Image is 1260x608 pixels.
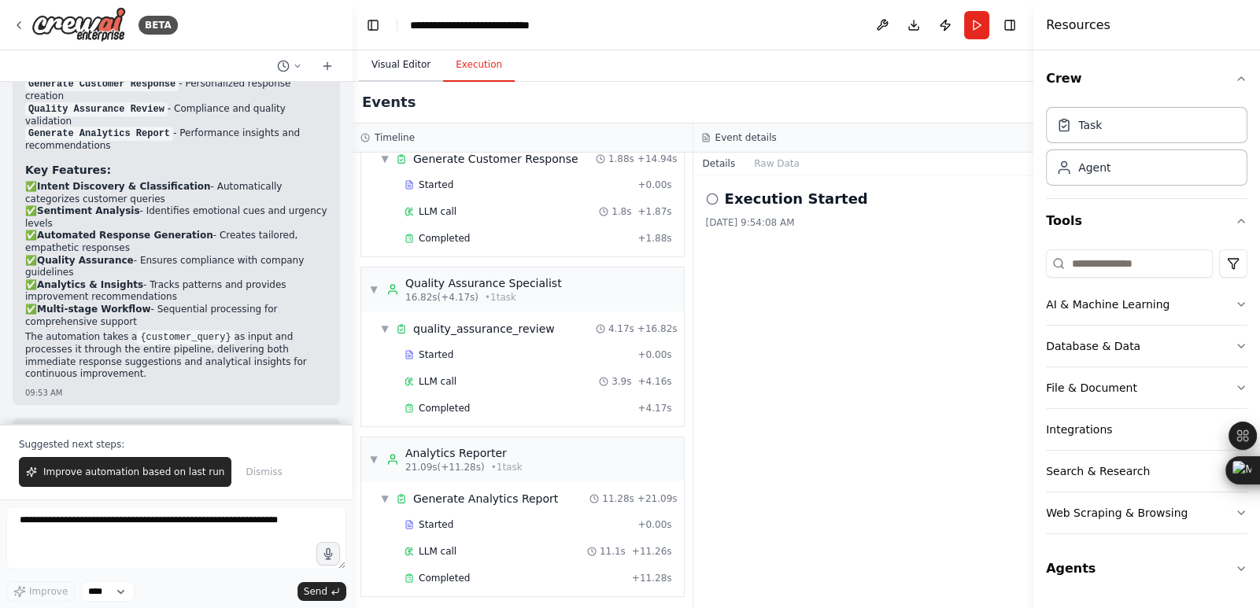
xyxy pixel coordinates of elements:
[1046,338,1140,354] div: Database & Data
[359,49,443,82] button: Visual Editor
[637,402,671,415] span: + 4.17s
[637,232,671,245] span: + 1.88s
[419,348,453,361] span: Started
[238,457,290,487] button: Dismiss
[637,348,671,361] span: + 0.00s
[25,102,168,116] code: Quality Assurance Review
[419,179,453,191] span: Started
[31,7,126,42] img: Logo
[1046,284,1247,325] button: AI & Machine Learning
[362,91,416,113] h2: Events
[485,291,516,304] span: • 1 task
[1046,380,1137,396] div: File & Document
[37,255,134,266] strong: Quality Assurance
[413,151,578,167] div: Generate Customer Response
[413,491,558,507] div: Generate Analytics Report
[419,375,456,388] span: LLM call
[999,14,1021,36] button: Hide right sidebar
[693,153,745,175] button: Details
[405,291,479,304] span: 16.82s (+4.17s)
[413,321,555,337] div: quality_assurance_review
[1046,16,1110,35] h4: Resources
[304,585,327,598] span: Send
[637,375,671,388] span: + 4.16s
[37,181,211,192] strong: Intent Discovery & Classification
[316,542,340,566] button: Click to speak your automation idea
[19,457,231,487] button: Improve automation based on last run
[25,164,111,176] strong: Key Features:
[1046,243,1247,547] div: Tools
[405,275,562,291] div: Quality Assurance Specialist
[405,461,485,474] span: 21.09s (+11.28s)
[37,230,213,241] strong: Automated Response Generation
[369,283,379,296] span: ▼
[637,179,671,191] span: + 0.00s
[25,387,327,399] div: 09:53 AM
[637,322,678,335] span: + 16.82s
[602,492,634,505] span: 11.28s
[37,279,143,290] strong: Analytics & Insights
[6,581,75,602] button: Improve
[380,492,390,505] span: ▼
[1078,117,1102,133] div: Task
[443,49,515,82] button: Execution
[25,181,327,328] p: ✅ - Automatically categorizes customer queries ✅ - Identifies emotional cues and urgency levels ✅...
[137,330,234,345] code: {customer_query}
[37,205,140,216] strong: Sentiment Analysis
[1046,463,1150,479] div: Search & Research
[410,17,578,33] nav: breadcrumb
[297,582,346,601] button: Send
[608,153,634,165] span: 1.88s
[632,545,672,558] span: + 11.26s
[637,492,678,505] span: + 21.09s
[419,518,453,531] span: Started
[362,14,384,36] button: Hide left sidebar
[637,518,671,531] span: + 0.00s
[612,205,631,218] span: 1.8s
[1046,199,1247,243] button: Tools
[1046,367,1247,408] button: File & Document
[419,402,470,415] span: Completed
[25,78,327,103] li: - Personalized response creation
[745,153,809,175] button: Raw Data
[1078,160,1110,175] div: Agent
[1046,451,1247,492] button: Search & Research
[37,304,151,315] strong: Multi-stage Workflow
[29,585,68,598] span: Improve
[1046,326,1247,367] button: Database & Data
[632,572,672,584] span: + 11.28s
[1046,492,1247,533] button: Web Scraping & Browsing
[43,466,224,478] span: Improve automation based on last run
[491,461,523,474] span: • 1 task
[1046,297,1169,312] div: AI & Machine Learning
[25,103,327,128] li: - Compliance and quality validation
[369,453,379,466] span: ▼
[25,77,179,91] code: Generate Customer Response
[600,545,626,558] span: 11.1s
[25,331,327,381] p: The automation takes a as input and processes it through the entire pipeline, delivering both imm...
[706,216,1022,229] div: [DATE] 9:54:08 AM
[637,153,678,165] span: + 14.94s
[1046,101,1247,198] div: Crew
[1046,409,1247,450] button: Integrations
[725,188,868,210] h2: Execution Started
[419,545,456,558] span: LLM call
[405,445,523,461] div: Analytics Reporter
[1046,57,1247,101] button: Crew
[139,16,178,35] div: BETA
[419,205,456,218] span: LLM call
[19,438,334,451] p: Suggested next steps:
[419,232,470,245] span: Completed
[271,57,309,76] button: Switch to previous chat
[375,131,415,144] h3: Timeline
[315,57,340,76] button: Start a new chat
[637,205,671,218] span: + 1.87s
[715,131,777,144] h3: Event details
[246,466,282,478] span: Dismiss
[608,322,634,335] span: 4.17s
[612,375,631,388] span: 3.9s
[380,322,390,335] span: ▼
[25,127,327,153] li: - Performance insights and recommendations
[380,153,390,165] span: ▼
[1046,505,1188,521] div: Web Scraping & Browsing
